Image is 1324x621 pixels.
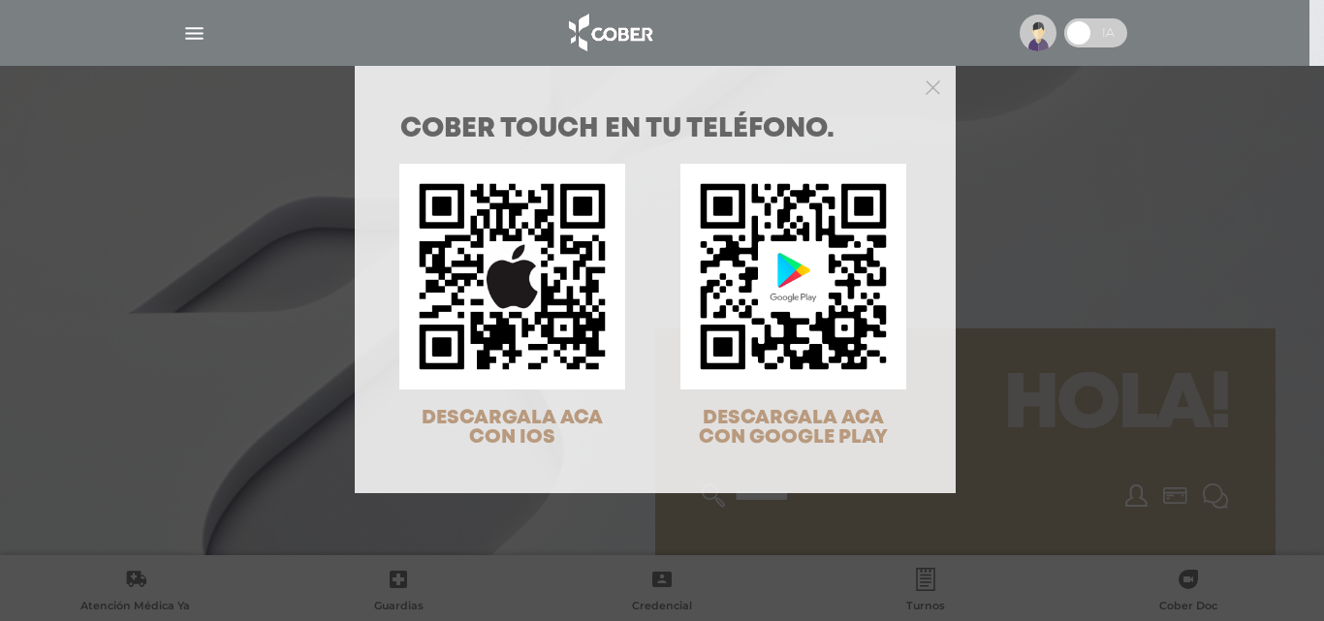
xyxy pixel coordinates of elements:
img: qr-code [680,164,906,389]
h1: COBER TOUCH en tu teléfono. [400,116,910,143]
button: Close [926,78,940,95]
img: qr-code [399,164,625,389]
span: DESCARGALA ACA CON IOS [422,409,603,447]
span: DESCARGALA ACA CON GOOGLE PLAY [699,409,888,447]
